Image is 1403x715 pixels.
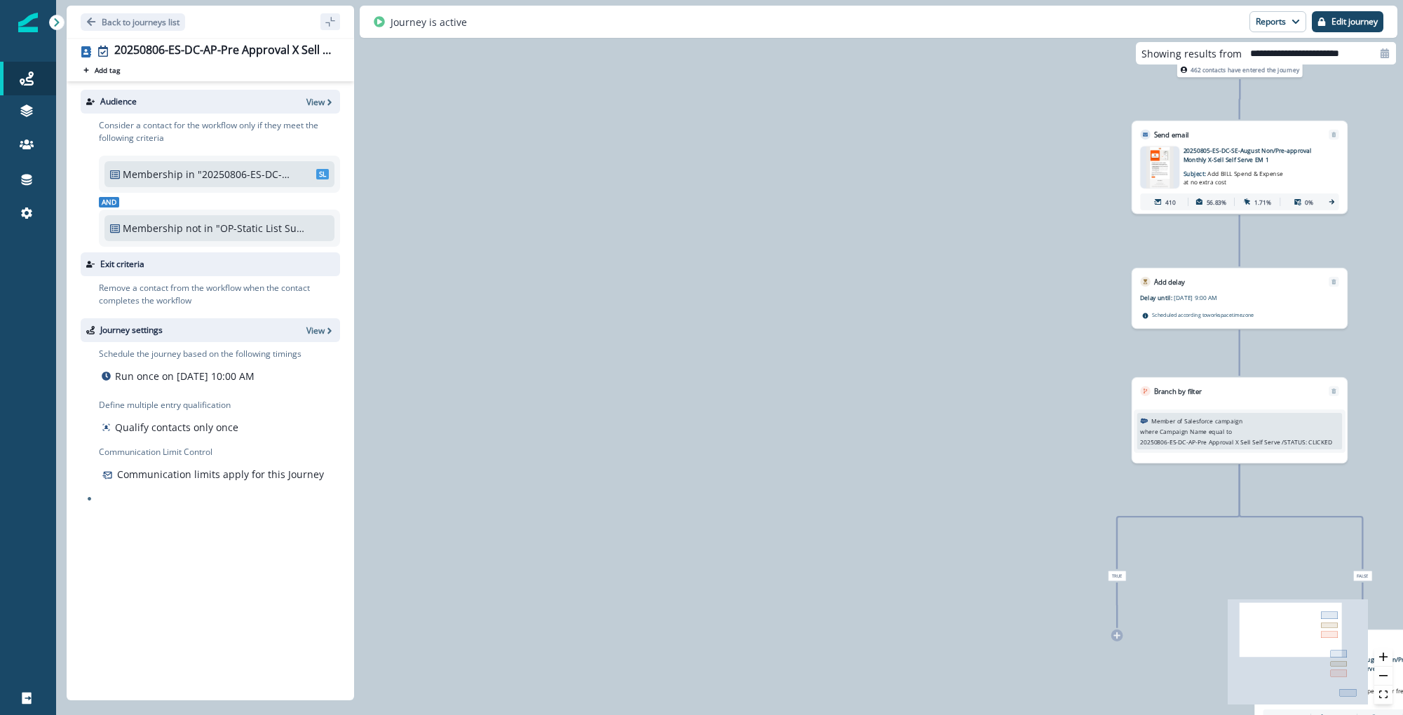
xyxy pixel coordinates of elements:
g: Edge from b3fa9c95-7171-4f1e-9187-85576a435acb to node-edge-labeld3846390-6d9d-4dcc-8116-0112b310... [1240,465,1363,569]
g: Edge from node-dl-count to 5668650f-acc9-47a4-be75-db85476b77d6 [1240,79,1240,119]
img: Inflection [18,13,38,32]
p: Exit criteria [100,258,144,271]
p: Member of Salesforce campaign [1151,416,1242,425]
div: Add delayRemoveDelay until:[DATE] 9:00 AMScheduled according toworkspacetimezone [1132,268,1348,329]
button: Add tag [81,64,123,76]
button: sidebar collapse toggle [320,13,340,30]
p: Branch by filter [1154,386,1202,396]
p: Delay until: [1140,294,1174,303]
g: Edge from b3fa9c95-7171-4f1e-9187-85576a435acb to node-edge-labelc4ea1ad7-8eb6-4d0f-9294-270a28b4... [1117,465,1240,569]
button: Go back [81,13,185,31]
p: Journey settings [100,324,163,336]
p: Membership [123,167,183,182]
div: True [1036,571,1198,581]
p: 0% [1305,198,1313,207]
p: View [306,96,325,108]
span: True [1108,571,1126,581]
p: 410 [1165,198,1175,207]
p: Showing results from [1141,46,1242,61]
button: zoom out [1374,667,1392,686]
p: Schedule the journey based on the following timings [99,348,301,360]
p: Membership [123,221,183,236]
button: Reports [1249,11,1306,32]
p: Journey is active [391,15,467,29]
p: 20250806-ES-DC-AP-Pre Approval X Sell Self Serve /STATUS: CLICKED [1140,437,1332,447]
p: Add delay [1154,277,1185,287]
p: View [306,325,325,336]
p: Send email [1154,130,1189,139]
p: where [1140,427,1158,436]
span: And [99,197,119,207]
p: Add tag [95,66,120,74]
p: 56.83% [1207,198,1227,207]
div: 20250806-ES-DC-AP-Pre Approval X Sell Self Serve [114,43,334,59]
p: Define multiple entry qualification [99,399,241,411]
span: Add BILL Spend & Expense at no extra cost [1184,170,1283,186]
div: 462 contacts have entered the journey [1159,62,1320,77]
img: email asset unavailable [1146,147,1174,189]
button: Edit journey [1312,11,1383,32]
p: Communication limits apply for this Journey [117,467,324,482]
p: Campaign Name [1160,427,1207,436]
p: equal to [1209,427,1232,436]
p: "OP-Static List Suppression" [216,221,311,236]
p: not in [186,221,213,236]
p: Remove a contact from the workflow when the contact completes the workflow [99,282,340,307]
p: [DATE] 9:00 AM [1174,294,1279,303]
span: SL [316,169,329,179]
div: Send emailRemoveemail asset unavailable20250805-ES-DC-SE-August Non/Pre-approval Monthly X-Sell S... [1132,121,1348,214]
div: Branch by filterRemoveMember of Salesforce campaignwhereCampaign Nameequal to20250806-ES-DC-AP-Pr... [1132,377,1348,463]
p: in [186,167,195,182]
p: Edit journey [1331,17,1378,27]
p: Communication Limit Control [99,446,340,458]
p: Consider a contact for the workflow only if they meet the following criteria [99,119,340,144]
button: fit view [1374,686,1392,704]
p: Qualify contacts only once [115,420,238,435]
p: 20250805-ES-DC-SE-August Non/Pre-approval Monthly X-Sell Self Serve EM 1 [1184,147,1318,164]
p: Subject: [1184,164,1289,186]
p: 462 contacts have entered the journey [1191,65,1299,74]
p: "20250806-ES-DC-AP-Pre Approval X Sell Self Serve" [198,167,292,182]
p: 1.71% [1254,198,1271,207]
button: zoom in [1374,648,1392,667]
button: View [306,96,334,108]
p: Audience [100,95,137,108]
p: Scheduled according to workspace timezone [1152,311,1254,319]
p: Run once on [DATE] 10:00 AM [115,369,255,383]
button: View [306,325,334,336]
p: Back to journeys list [102,16,179,28]
span: False [1353,571,1372,581]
